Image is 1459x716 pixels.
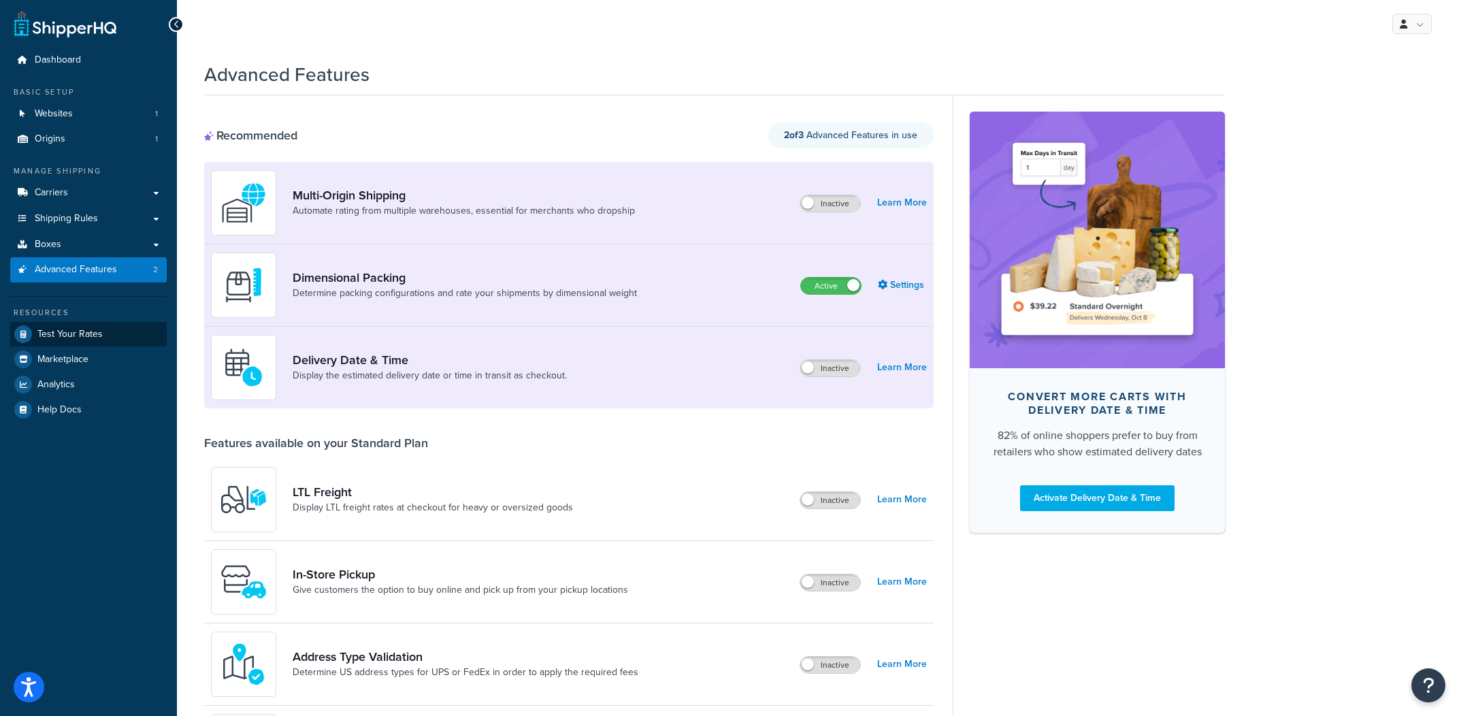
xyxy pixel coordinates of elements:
[10,101,167,127] li: Websites
[10,372,167,397] a: Analytics
[800,360,860,376] label: Inactive
[293,485,573,500] a: LTL Freight
[877,572,927,591] a: Learn More
[35,54,81,66] span: Dashboard
[10,257,167,282] a: Advanced Features2
[35,264,117,276] span: Advanced Features
[10,101,167,127] a: Websites1
[293,270,637,285] a: Dimensional Packing
[37,354,88,365] span: Marketplace
[10,86,167,98] div: Basic Setup
[293,583,628,597] a: Give customers the option to buy online and pick up from your pickup locations
[35,187,68,199] span: Carriers
[877,358,927,377] a: Learn More
[10,127,167,152] li: Origins
[153,264,158,276] span: 2
[37,329,103,340] span: Test Your Rates
[35,133,65,145] span: Origins
[10,180,167,206] a: Carriers
[220,179,267,227] img: WatD5o0RtDAAAAAElFTkSuQmCC
[293,353,567,368] a: Delivery Date & Time
[990,132,1204,347] img: feature-image-ddt-36eae7f7280da8017bfb280eaccd9c446f90b1fe08728e4019434db127062ab4.png
[220,476,267,523] img: y79ZsPf0fXUFUhFXDzUgf+ktZg5F2+ohG75+v3d2s1D9TjoU8PiyCIluIjV41seZevKCRuEjTPPOKHJsQcmKCXGdfprl3L4q7...
[204,436,428,451] div: Features available on your Standard Plan
[293,204,635,218] a: Automate rating from multiple warehouses, essential for merchants who dropship
[800,574,860,591] label: Inactive
[220,261,267,309] img: DTVBYsAAAAAASUVORK5CYII=
[10,307,167,319] div: Resources
[991,390,1203,417] div: Convert more carts with delivery date & time
[35,239,61,250] span: Boxes
[878,276,927,295] a: Settings
[800,657,860,673] label: Inactive
[784,128,804,142] strong: 2 of 3
[784,128,917,142] span: Advanced Features in use
[220,640,267,688] img: kIG8fy0lQAAAABJRU5ErkJggg==
[10,232,167,257] a: Boxes
[293,567,628,582] a: In-Store Pickup
[10,322,167,346] a: Test Your Rates
[10,206,167,231] a: Shipping Rules
[293,369,567,383] a: Display the estimated delivery date or time in transit as checkout.
[10,127,167,152] a: Origins1
[37,404,82,416] span: Help Docs
[991,427,1203,460] div: 82% of online shoppers prefer to buy from retailers who show estimated delivery dates
[800,492,860,508] label: Inactive
[204,128,297,143] div: Recommended
[1020,485,1175,511] a: Activate Delivery Date & Time
[10,165,167,177] div: Manage Shipping
[800,195,860,212] label: Inactive
[10,48,167,73] a: Dashboard
[220,344,267,391] img: gfkeb5ejjkALwAAAABJRU5ErkJggg==
[10,257,167,282] li: Advanced Features
[35,108,73,120] span: Websites
[801,278,861,294] label: Active
[877,193,927,212] a: Learn More
[293,501,573,515] a: Display LTL freight rates at checkout for heavy or oversized goods
[877,655,927,674] a: Learn More
[293,188,635,203] a: Multi-Origin Shipping
[220,558,267,606] img: wfgcfpwTIucLEAAAAASUVORK5CYII=
[877,490,927,509] a: Learn More
[155,133,158,145] span: 1
[1411,668,1445,702] button: Open Resource Center
[293,287,637,300] a: Determine packing configurations and rate your shipments by dimensional weight
[35,213,98,225] span: Shipping Rules
[10,347,167,372] a: Marketplace
[204,61,370,88] h1: Advanced Features
[155,108,158,120] span: 1
[293,649,638,664] a: Address Type Validation
[10,397,167,422] a: Help Docs
[37,379,75,391] span: Analytics
[293,666,638,679] a: Determine US address types for UPS or FedEx in order to apply the required fees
